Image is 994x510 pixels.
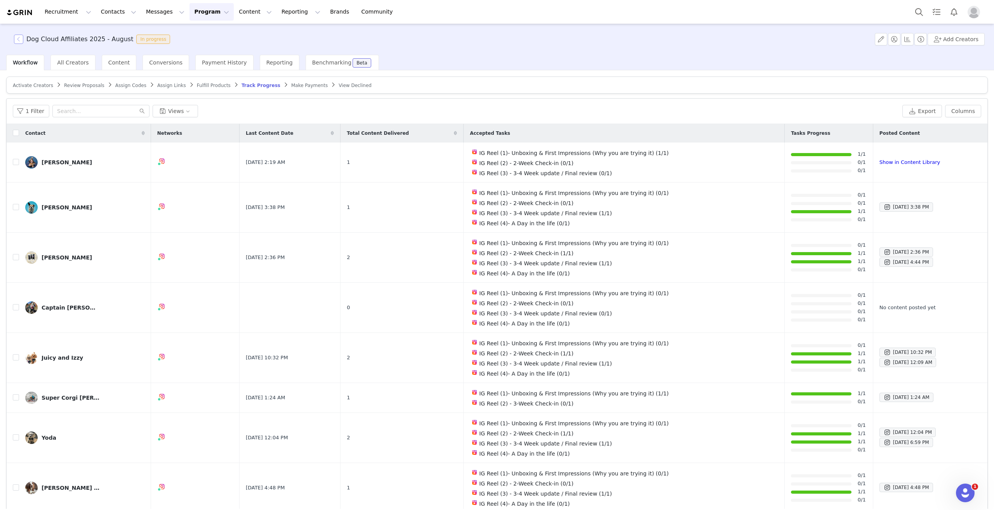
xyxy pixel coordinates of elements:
[471,359,478,366] img: instagram-reels.svg
[479,160,573,166] span: IG Reel (2) - 2-Week Check-in (0/1)
[928,33,985,45] button: Add Creators
[479,491,612,497] span: IG Reel (3) - 3-4 Week update / Final review (1/1)
[246,254,285,261] span: [DATE] 2:36 PM
[157,83,186,88] span: Assign Links
[64,83,104,88] span: Review Proposals
[858,480,866,488] a: 0/1
[858,150,866,158] a: 1/1
[858,472,866,480] a: 0/1
[246,158,285,166] span: [DATE] 2:19 AM
[197,83,231,88] span: Fulfill Products
[471,479,478,486] img: instagram-reels.svg
[159,484,165,490] img: instagram.svg
[471,169,478,175] img: instagram-reels.svg
[14,35,173,44] span: [object Object]
[479,501,570,507] span: IG Reel (4)- A Day in the life (0/1)
[96,3,141,21] button: Contacts
[471,249,478,255] img: instagram-reels.svg
[25,301,145,314] a: Captain [PERSON_NAME]
[883,348,932,357] div: [DATE] 10:32 PM
[858,430,866,438] a: 1/1
[883,247,929,257] div: [DATE] 2:36 PM
[25,201,145,214] a: [PERSON_NAME]
[858,199,866,207] a: 0/1
[25,130,45,137] span: Contact
[479,290,669,296] span: IG Reel (1)- Unboxing & First Impressions (Why you are trying it) (0/1)
[42,254,92,261] div: [PERSON_NAME]
[858,341,866,350] a: 0/1
[347,394,350,402] span: 1
[479,390,669,397] span: IG Reel (1)- Unboxing & First Impressions (Why you are trying it) (1/1)
[858,266,866,274] a: 0/1
[471,349,478,355] img: instagram-reels.svg
[479,240,669,246] span: IG Reel (1)- Unboxing & First Impressions (Why you are trying it) (0/1)
[189,3,234,21] button: Program
[858,496,866,504] a: 0/1
[879,159,940,165] a: Show in Content Library
[25,156,145,169] a: [PERSON_NAME]
[471,439,478,446] img: instagram-reels.svg
[234,3,276,21] button: Content
[471,239,478,245] img: instagram-reels.svg
[479,310,612,317] span: IG Reel (3) - 3-4 Week update / Final review (0/1)
[883,483,929,492] div: [DATE] 4:48 PM
[791,130,830,137] span: Tasks Progress
[153,105,198,117] button: Views
[879,130,920,137] span: Posted Content
[42,485,100,491] div: [PERSON_NAME] the Basset
[945,3,963,21] button: Notifications
[471,319,478,325] img: instagram-reels.svg
[858,291,866,299] a: 0/1
[136,35,170,44] span: In progress
[883,438,929,447] div: [DATE] 6:59 PM
[42,305,100,311] div: Captain [PERSON_NAME]
[471,419,478,425] img: instagram-reels.svg
[902,105,942,117] button: Export
[347,158,350,166] span: 1
[25,156,38,169] img: e9737965-e3b0-4f2e-9edf-ab952bd1c8e4.jpg
[883,393,930,402] div: [DATE] 1:24 AM
[149,59,182,66] span: Conversions
[479,260,612,266] span: IG Reel (3) - 3-4 Week update / Final review (1/1)
[479,480,573,487] span: IG Reel (2) - 2-Week Check-in (0/1)
[246,484,285,492] span: [DATE] 4:48 PM
[471,219,478,225] img: instagram-reels.svg
[479,210,612,216] span: IG Reel (3) - 3-4 Week update / Final review (1/1)
[858,350,866,358] a: 1/1
[6,9,33,16] img: grin logo
[883,428,932,437] div: [DATE] 12:04 PM
[883,258,929,267] div: [DATE] 4:44 PM
[858,308,866,316] a: 0/1
[858,249,866,258] a: 1/1
[858,299,866,308] a: 0/1
[25,352,145,364] a: Juicy and Izzy
[471,299,478,305] img: instagram-reels.svg
[479,451,570,457] span: IG Reel (4)- A Day in the life (0/1)
[858,167,866,175] a: 0/1
[479,360,612,367] span: IG Reel (3) - 3-4 Week update / Final review (1/1)
[108,59,130,66] span: Content
[157,130,182,137] span: Networks
[25,432,38,444] img: deada818-6a34-443b-9c82-b7b73ea0199c.jpg
[471,389,478,395] img: instagram-reels.svg
[25,301,38,314] img: 14b69c06-6db5-497b-9b2c-a9eddb4d0580--s.jpg
[202,59,247,66] span: Payment History
[25,201,38,214] img: cfb144a2-bc4f-4a81-9587-09ee0e8903bc.jpg
[479,430,573,437] span: IG Reel (2) - 2-Week Check-in (1/1)
[471,269,478,275] img: instagram-reels.svg
[858,366,866,374] a: 0/1
[242,83,280,88] span: Track Progress
[25,392,38,404] img: d08d845b-e3fa-452c-a7e9-3012e0e14001.jpg
[52,105,149,117] input: Search...
[471,199,478,205] img: instagram-reels.svg
[858,258,866,266] a: 1/1
[159,353,165,360] img: instagram.svg
[471,309,478,315] img: instagram-reels.svg
[25,251,38,264] img: 0662e80d-1950-4a51-9682-33e9ce8f93f8.jpg
[479,250,573,256] span: IG Reel (2) - 2-Week Check-in (1/1)
[159,393,165,400] img: instagram.svg
[858,398,866,406] a: 0/1
[325,3,356,21] a: Brands
[13,105,49,117] button: 1 Filter
[963,6,988,18] button: Profile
